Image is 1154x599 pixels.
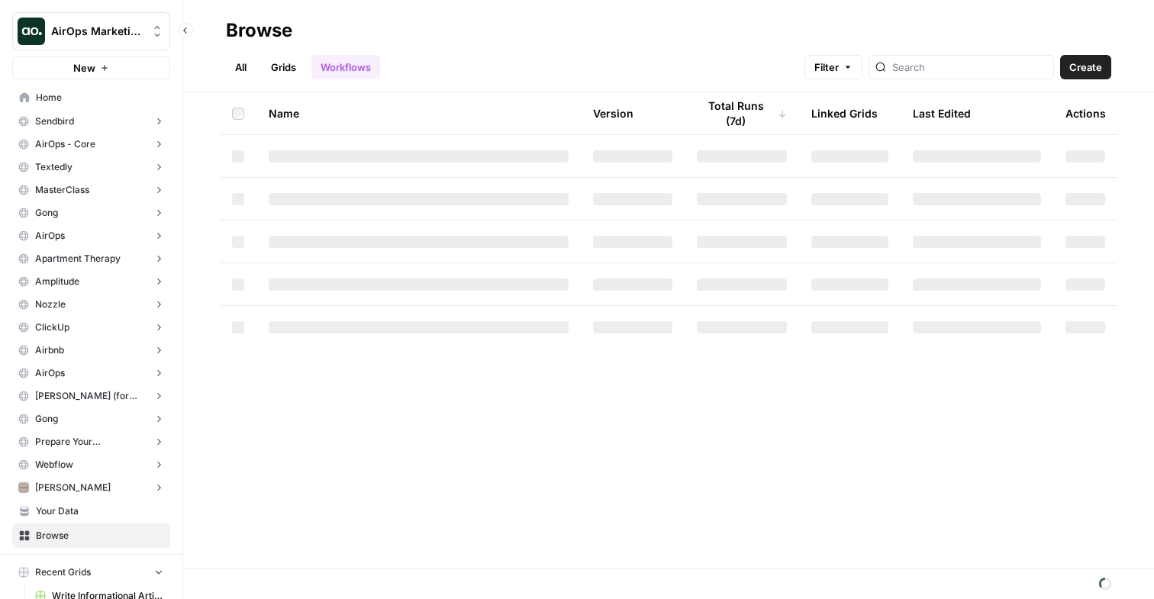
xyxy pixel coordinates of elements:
span: Apartment Therapy [35,252,121,266]
button: Prepare Your [MEDICAL_DATA] [12,430,170,453]
div: Last Edited [913,92,971,134]
div: Linked Grids [811,92,878,134]
button: Nozzle [12,293,170,316]
button: Amplitude [12,270,170,293]
span: Your Data [36,504,163,518]
button: AirOps [12,224,170,247]
span: Browse [36,529,163,543]
button: [PERSON_NAME] (for LinkedIn) [12,385,170,407]
button: MasterClass [12,179,170,201]
span: Amplitude [35,275,79,288]
button: ClickUp [12,316,170,339]
button: Create [1060,55,1111,79]
span: AirOps Marketing [51,24,143,39]
a: Grids [262,55,305,79]
span: Filter [814,60,839,75]
span: Create [1069,60,1102,75]
button: AirOps [12,362,170,385]
span: [PERSON_NAME] [35,481,111,494]
div: Browse [226,18,292,43]
span: Airbnb [35,343,64,357]
button: AirOps - Core [12,133,170,156]
div: Version [593,92,633,134]
img: AirOps Marketing Logo [18,18,45,45]
span: Gong [35,412,58,426]
span: Webflow [35,458,73,472]
div: Total Runs (7d) [697,92,787,134]
button: Filter [804,55,862,79]
a: Workflows [311,55,380,79]
button: Gong [12,201,170,224]
button: Sendbird [12,110,170,133]
button: Apartment Therapy [12,247,170,270]
span: Home [36,91,163,105]
a: Your Data [12,499,170,523]
span: AirOps [35,229,65,243]
span: Gong [35,206,58,220]
span: ClickUp [35,320,69,334]
div: Actions [1065,92,1106,134]
button: Webflow [12,453,170,476]
div: Name [269,92,569,134]
button: [PERSON_NAME] [12,476,170,499]
input: Search [892,60,1047,75]
button: Workspace: AirOps Marketing [12,12,170,50]
span: Sendbird [35,114,74,128]
span: New [73,60,95,76]
button: Airbnb [12,339,170,362]
span: Prepare Your [MEDICAL_DATA] [35,435,147,449]
span: AirOps - Core [35,137,95,151]
a: Home [12,85,170,110]
span: Nozzle [35,298,66,311]
span: AirOps [35,366,65,380]
img: vcq8o1fdhj8ez710og1lefwvm578 [18,482,29,493]
button: Textedly [12,156,170,179]
button: Recent Grids [12,561,170,584]
span: [PERSON_NAME] (for LinkedIn) [35,389,147,403]
button: Gong [12,407,170,430]
span: Textedly [35,160,73,174]
span: Recent Grids [35,565,91,579]
a: Browse [12,523,170,548]
span: MasterClass [35,183,89,197]
a: All [226,55,256,79]
button: New [12,56,170,79]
